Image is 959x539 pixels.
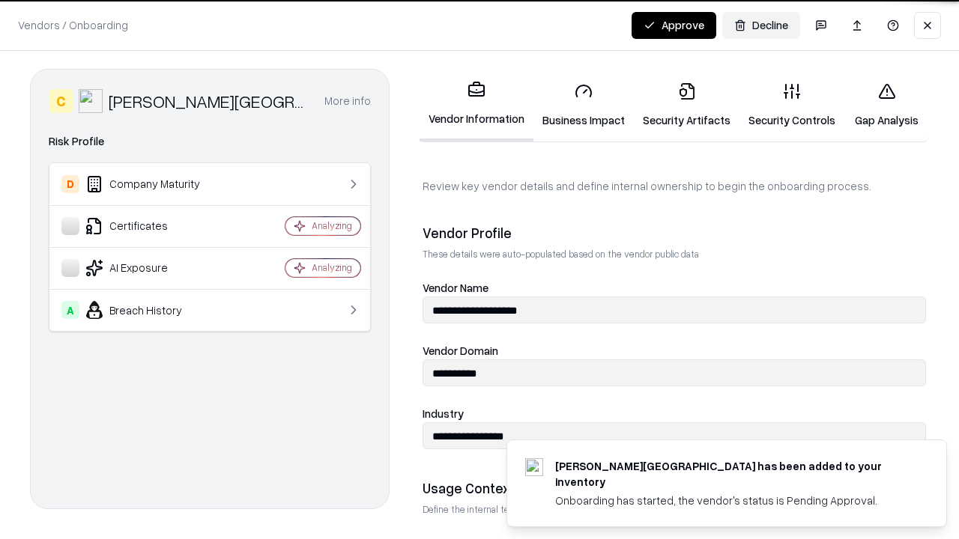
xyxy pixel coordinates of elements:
[312,219,352,232] div: Analyzing
[423,406,464,420] label: Industry
[555,458,910,490] div: [PERSON_NAME][GEOGRAPHIC_DATA] has been added to your inventory
[61,259,240,277] div: AI Exposure
[49,133,371,150] div: Risk Profile
[61,217,240,235] div: Certificates
[61,301,79,319] div: A
[324,88,371,115] button: More info
[525,458,543,476] img: runi.ac.il
[18,17,128,33] p: Vendors / Onboarding
[423,224,926,242] div: Vendor Profile
[423,248,926,261] p: These details were auto-populated based on the vendor public data
[533,70,634,140] a: Business Impact
[79,89,103,113] img: Reichman University
[844,70,929,140] a: Gap Analysis
[420,69,533,141] a: Vendor Information
[423,178,926,194] p: Review key vendor details and define internal ownership to begin the onboarding process.
[61,175,240,193] div: Company Maturity
[312,261,352,274] div: Analyzing
[632,12,716,39] button: Approve
[423,281,488,294] label: Vendor Name
[634,70,739,140] a: Security Artifacts
[61,175,79,193] div: D
[423,344,498,357] label: Vendor Domain
[109,89,306,113] div: [PERSON_NAME][GEOGRAPHIC_DATA]
[61,301,240,319] div: Breach History
[739,70,844,140] a: Security Controls
[423,479,926,497] div: Usage Context
[555,493,910,508] div: Onboarding has started, the vendor's status is Pending Approval.
[722,12,800,39] button: Decline
[423,503,926,516] p: Define the internal team and reason for using this vendor. This helps assess business relevance a...
[49,89,73,113] div: C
